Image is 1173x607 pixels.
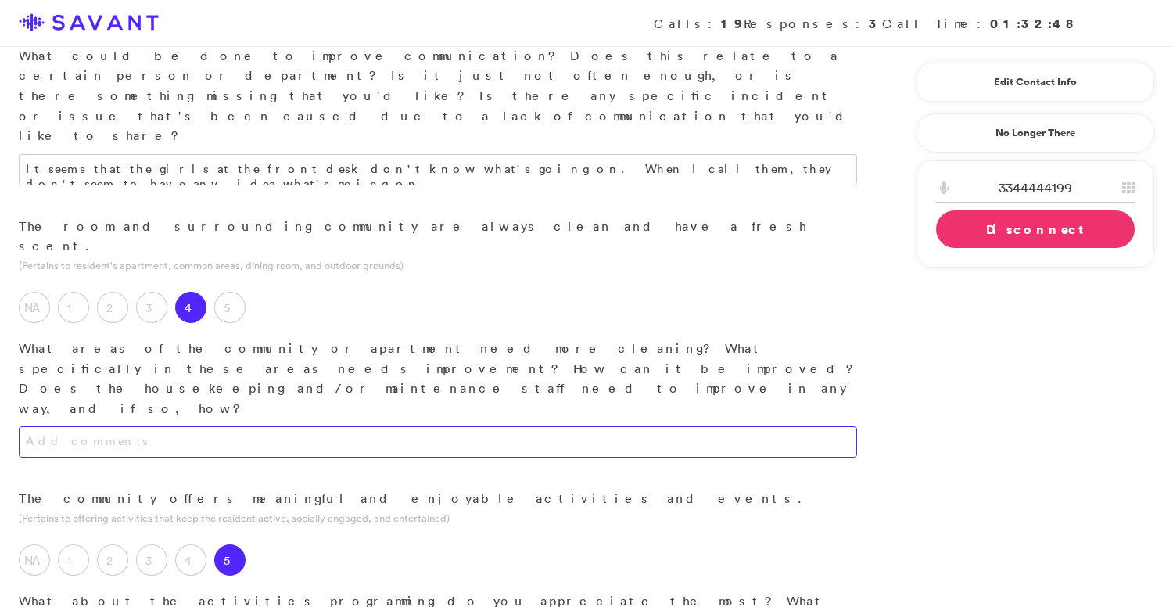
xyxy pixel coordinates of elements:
p: The room and surrounding community are always clean and have a fresh scent. [19,217,857,257]
strong: 3 [869,15,882,32]
a: Edit Contact Info [936,70,1135,95]
label: 3 [136,292,167,323]
label: NA [19,544,50,576]
label: 3 [136,544,167,576]
strong: 19 [721,15,744,32]
label: NA [19,292,50,323]
label: 5 [214,544,246,576]
p: The community offers meaningful and enjoyable activities and events. [19,489,857,509]
label: 1 [58,292,89,323]
label: 5 [214,292,246,323]
label: 2 [97,292,128,323]
p: (Pertains to offering activities that keep the resident active, socially engaged, and entertained) [19,511,857,526]
p: (Pertains to resident's apartment, common areas, dining room, and outdoor grounds) [19,258,857,273]
a: No Longer There [917,113,1154,153]
label: 1 [58,544,89,576]
p: What could be done to improve communication? Does this relate to a certain person or department? ... [19,46,857,146]
label: 4 [175,544,206,576]
p: What areas of the community or apartment need more cleaning? What specifically in these areas nee... [19,339,857,418]
strong: 01:32:48 [990,15,1076,32]
label: 2 [97,544,128,576]
label: 4 [175,292,206,323]
a: Disconnect [936,210,1135,248]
